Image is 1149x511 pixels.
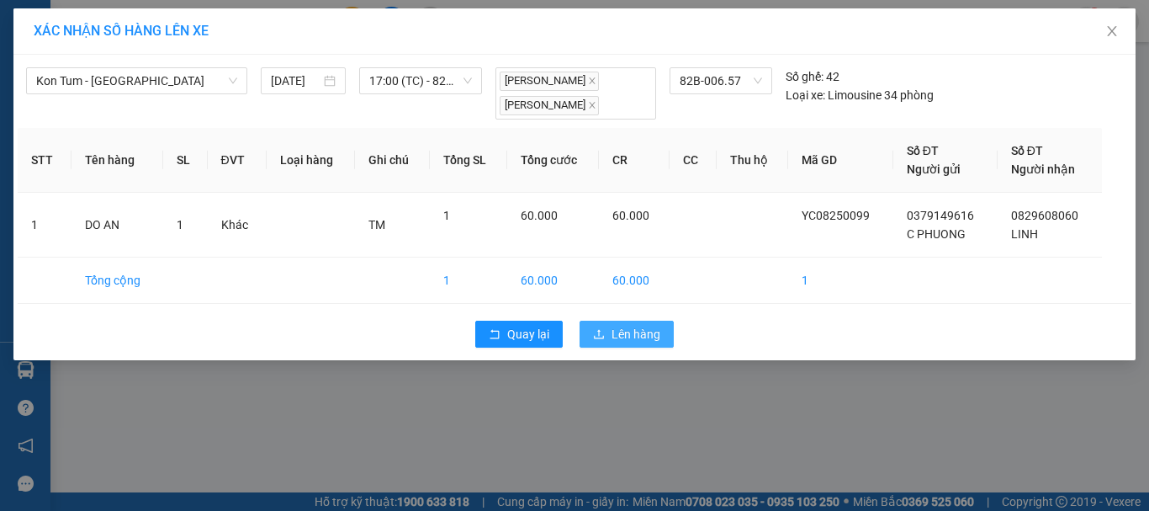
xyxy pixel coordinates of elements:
[71,258,162,304] td: Tổng cộng
[208,193,267,258] td: Khác
[1011,227,1038,241] span: LINH
[1011,162,1075,176] span: Người nhận
[788,128,893,193] th: Mã GD
[521,209,558,222] span: 60.000
[599,258,670,304] td: 60.000
[588,77,596,85] span: close
[612,209,649,222] span: 60.000
[368,218,385,232] span: TM
[680,68,762,93] span: 82B-006.57
[369,68,473,93] span: 17:00 (TC) - 82B-006.57
[717,128,788,193] th: Thu hộ
[786,86,934,104] div: Limousine 34 phòng
[599,128,670,193] th: CR
[1105,24,1119,38] span: close
[588,101,596,109] span: close
[475,321,563,348] button: rollbackQuay lại
[71,128,162,193] th: Tên hàng
[1011,209,1078,222] span: 0829608060
[907,209,974,222] span: 0379149616
[786,86,825,104] span: Loại xe:
[34,23,209,39] span: XÁC NHẬN SỐ HÀNG LÊN XE
[788,258,893,304] td: 1
[443,209,450,222] span: 1
[907,162,961,176] span: Người gửi
[18,128,71,193] th: STT
[507,128,600,193] th: Tổng cước
[36,68,237,93] span: Kon Tum - Sài Gòn
[786,67,823,86] span: Số ghế:
[907,144,939,157] span: Số ĐT
[670,128,716,193] th: CC
[907,227,966,241] span: C PHUONG
[580,321,674,348] button: uploadLên hàng
[1011,144,1043,157] span: Số ĐT
[612,325,660,343] span: Lên hàng
[18,193,71,258] td: 1
[430,128,507,193] th: Tổng SL
[507,325,549,343] span: Quay lại
[208,128,267,193] th: ĐVT
[500,96,599,115] span: [PERSON_NAME]
[430,258,507,304] td: 1
[593,328,605,342] span: upload
[177,218,183,232] span: 1
[802,209,870,222] span: YC08250099
[271,72,320,90] input: 13/08/2025
[489,328,500,342] span: rollback
[71,193,162,258] td: DO AN
[507,258,600,304] td: 60.000
[500,72,599,91] span: [PERSON_NAME]
[267,128,355,193] th: Loại hàng
[163,128,208,193] th: SL
[786,67,839,86] div: 42
[355,128,429,193] th: Ghi chú
[1088,8,1136,56] button: Close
